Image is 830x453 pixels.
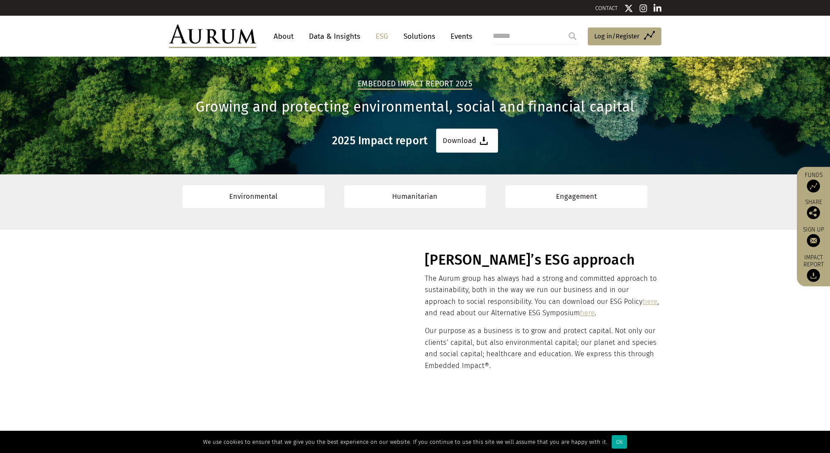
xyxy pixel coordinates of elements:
a: ESG [371,28,393,44]
div: Ok [612,435,627,449]
h1: Growing and protecting environmental, social and financial capital [169,99,661,116]
a: Environmental [183,185,325,208]
a: Funds [801,171,826,192]
a: here [580,309,595,317]
img: Sign up to our newsletter [807,234,820,247]
img: Twitter icon [624,4,633,13]
img: Instagram icon [640,4,647,13]
p: Our purpose as a business is to grow and protect capital. Not only our clients’ capital, but also... [425,325,659,371]
a: Impact report [801,253,826,282]
img: Linkedin icon [654,4,661,13]
span: Log in/Register [594,31,640,41]
a: CONTACT [595,5,618,11]
img: Access Funds [807,179,820,192]
h3: 2025 Impact report [332,134,428,147]
a: Humanitarian [344,185,486,208]
a: Engagement [505,185,647,208]
img: Share this post [807,206,820,219]
a: About [269,28,298,44]
a: here [643,297,657,306]
a: Solutions [399,28,440,44]
a: Download [436,129,498,153]
h1: [PERSON_NAME]’s ESG approach [425,252,659,269]
div: Share [801,199,826,219]
a: Data & Insights [305,28,365,44]
a: Log in/Register [588,27,661,46]
img: Aurum [169,24,256,48]
a: Events [446,28,472,44]
h2: Embedded Impact report 2025 [358,79,472,90]
a: Sign up [801,225,826,247]
p: The Aurum group has always had a strong and committed approach to sustainability, both in the way... [425,273,659,319]
input: Submit [564,27,581,45]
